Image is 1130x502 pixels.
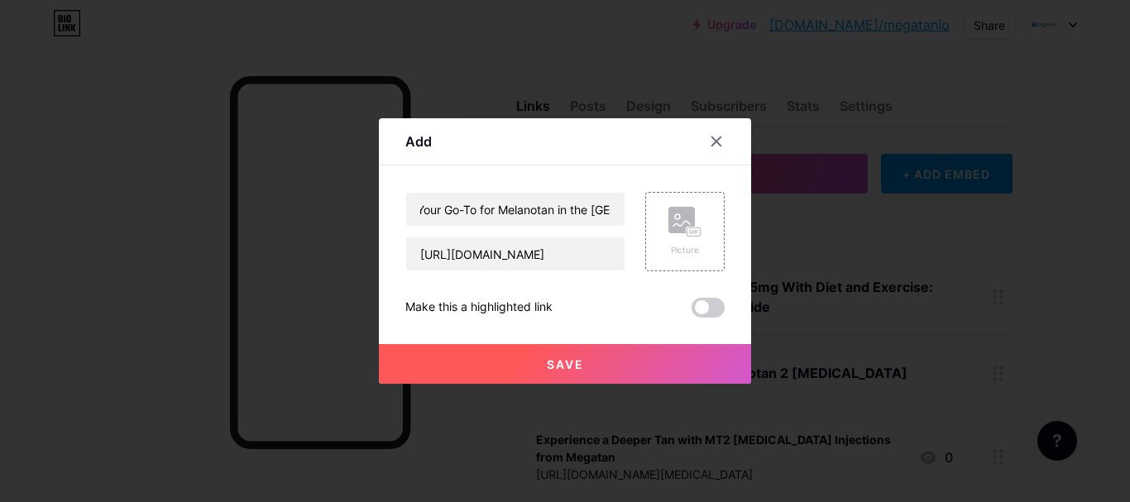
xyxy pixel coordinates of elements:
[668,244,701,256] div: Picture
[406,193,625,226] input: Title
[405,298,553,318] div: Make this a highlighted link
[547,357,584,371] span: Save
[405,131,432,151] div: Add
[379,344,751,384] button: Save
[406,237,625,270] input: URL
